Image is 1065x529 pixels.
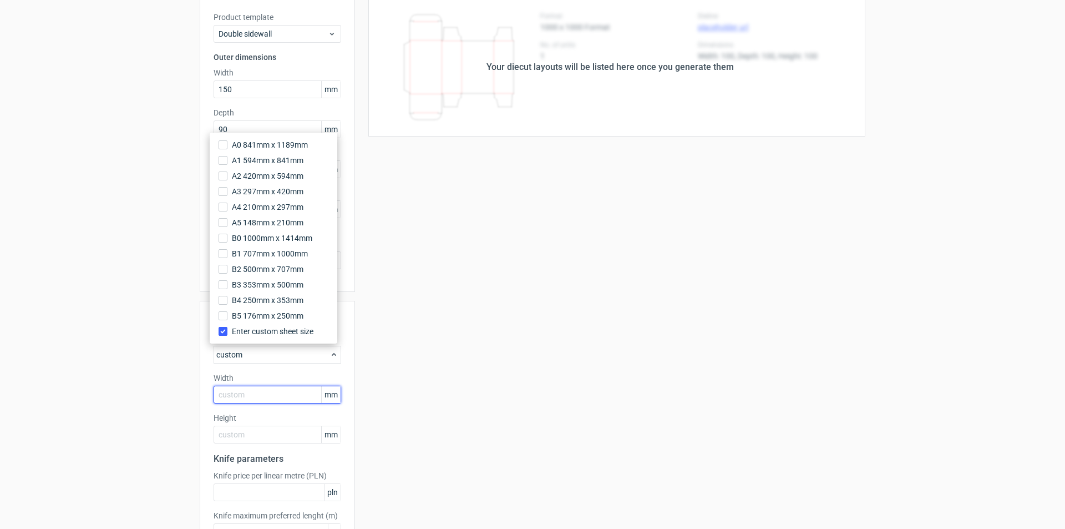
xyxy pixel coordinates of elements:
[232,295,303,306] span: B4 250mm x 353mm
[214,67,341,78] label: Width
[486,61,734,74] div: Your diecut layouts will be listed here once you generate them
[321,386,341,403] span: mm
[214,426,341,444] input: custom
[214,470,341,481] label: Knife price per linear metre (PLN)
[232,217,303,228] span: A5 148mm x 210mm
[232,155,303,166] span: A1 594mm x 841mm
[232,233,312,244] span: B0 1000mm x 1414mm
[214,346,341,364] div: custom
[214,452,341,466] h2: Knife parameters
[214,372,341,384] label: Width
[232,279,303,290] span: B3 353mm x 500mm
[321,121,341,138] span: mm
[232,310,303,321] span: B5 176mm x 250mm
[232,326,313,337] span: Enter custom sheet size
[232,139,308,150] span: A0 841mm x 1189mm
[214,52,341,63] h3: Outer dimensions
[214,386,341,404] input: custom
[214,107,341,118] label: Depth
[219,28,328,39] span: Double sidewall
[214,12,341,23] label: Product template
[324,484,341,501] span: pln
[232,170,303,182] span: A2 420mm x 594mm
[232,186,303,197] span: A3 297mm x 420mm
[214,412,341,424] label: Height
[321,81,341,98] span: mm
[214,510,341,521] label: Knife maximum preferred lenght (m)
[232,201,303,213] span: A4 210mm x 297mm
[232,264,303,275] span: B2 500mm x 707mm
[321,426,341,443] span: mm
[232,248,308,259] span: B1 707mm x 1000mm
